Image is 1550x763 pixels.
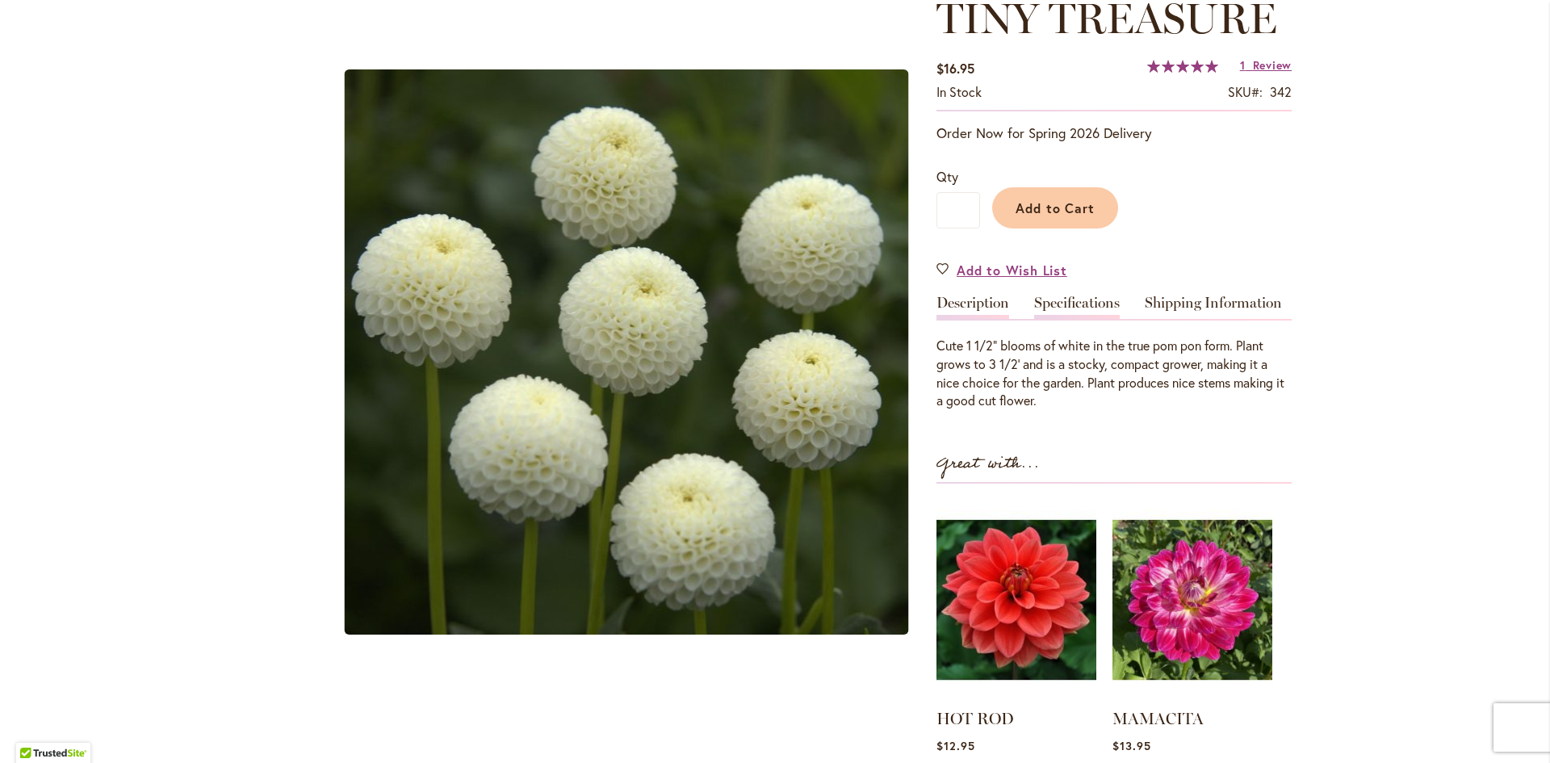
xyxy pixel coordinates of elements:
[1112,500,1272,700] img: MAMACITA
[1112,738,1151,753] span: $13.95
[1228,83,1263,100] strong: SKU
[936,709,1014,728] a: HOT ROD
[12,706,57,751] iframe: Launch Accessibility Center
[936,60,974,77] span: $16.95
[1147,60,1218,73] div: 100%
[936,83,982,100] span: In stock
[345,69,909,635] img: TINY TREASURE
[1240,57,1246,73] span: 1
[333,8,920,697] div: TINY TREASURE
[1112,709,1204,728] a: MAMACITA
[936,500,1096,700] img: HOT ROD
[1016,199,1095,216] span: Add to Cart
[1253,57,1292,73] span: Review
[936,296,1009,319] a: Description
[936,83,982,102] div: Availability
[936,261,1067,279] a: Add to Wish List
[936,124,1292,143] p: Order Now for Spring 2026 Delivery
[1270,83,1292,102] div: 342
[936,738,975,753] span: $12.95
[957,261,1067,279] span: Add to Wish List
[936,168,958,185] span: Qty
[936,296,1292,410] div: Detailed Product Info
[333,8,995,697] div: Product Images
[1145,296,1282,319] a: Shipping Information
[1034,296,1120,319] a: Specifications
[992,187,1118,228] button: Add to Cart
[936,451,1040,477] strong: Great with...
[936,337,1292,410] div: Cute 1 1/2" blooms of white in the true pom pon form. Plant grows to 3 1/2' and is a stocky, comp...
[1240,57,1292,73] a: 1 Review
